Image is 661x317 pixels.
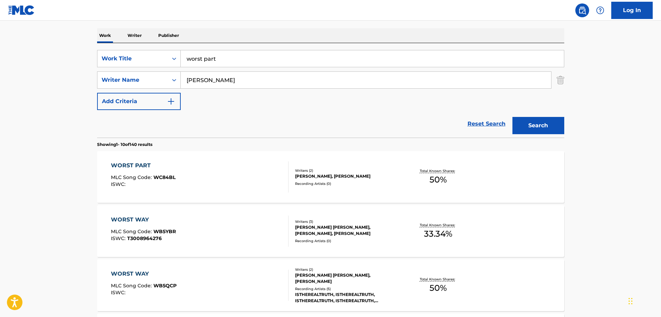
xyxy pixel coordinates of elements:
span: 50 % [429,174,447,186]
form: Search Form [97,50,564,138]
span: 50 % [429,282,447,294]
div: WORST WAY [111,270,177,278]
span: 33.34 % [424,228,452,240]
p: Publisher [156,28,181,43]
span: ISWC : [111,289,127,296]
img: 9d2ae6d4665cec9f34b9.svg [167,97,175,106]
a: WORST WAYMLC Song Code:WB5QCPISWC:Writers (2)[PERSON_NAME] [PERSON_NAME], [PERSON_NAME]Recording ... [97,259,564,311]
span: T3008964276 [127,235,162,241]
iframe: Chat Widget [626,284,661,317]
div: Writers ( 2 ) [295,267,399,272]
a: WORST WAYMLC Song Code:WB5YBRISWC:T3008964276Writers (3)[PERSON_NAME] [PERSON_NAME], [PERSON_NAME... [97,205,564,257]
span: MLC Song Code : [111,283,153,289]
div: Recording Artists ( 5 ) [295,286,399,291]
img: MLC Logo [8,5,35,15]
div: Writers ( 3 ) [295,219,399,224]
p: Total Known Shares: [420,277,457,282]
div: Writer Name [102,76,164,84]
span: MLC Song Code : [111,174,153,180]
div: [PERSON_NAME], [PERSON_NAME] [295,173,399,179]
div: [PERSON_NAME] [PERSON_NAME], [PERSON_NAME] [295,272,399,285]
img: search [578,6,586,14]
button: Add Criteria [97,93,181,110]
button: Search [512,117,564,134]
span: WB5YBR [153,228,176,235]
div: Writers ( 2 ) [295,168,399,173]
a: Reset Search [464,116,509,131]
img: help [596,6,604,14]
div: WORST WAY [111,216,176,224]
span: ISWC : [111,181,127,187]
img: Delete Criterion [557,71,564,89]
p: Writer [125,28,144,43]
div: WORST PART [111,161,176,170]
div: [PERSON_NAME] [PERSON_NAME], [PERSON_NAME], [PERSON_NAME] [295,224,399,237]
div: Work Title [102,55,164,63]
span: WB5QCP [153,283,177,289]
p: Total Known Shares: [420,168,457,174]
div: Drag [629,291,633,311]
a: Public Search [575,3,589,17]
span: WC84BL [153,174,176,180]
div: ISTHEREALTRUTH, ISTHEREALTRUTH, ISTHEREALTRUTH, ISTHEREALTRUTH, ISTHEREALTRUTH [295,291,399,304]
div: Recording Artists ( 0 ) [295,181,399,186]
p: Work [97,28,113,43]
a: WORST PARTMLC Song Code:WC84BLISWC:Writers (2)[PERSON_NAME], [PERSON_NAME]Recording Artists (0)To... [97,151,564,203]
span: MLC Song Code : [111,228,153,235]
div: Help [593,3,607,17]
span: ISWC : [111,235,127,241]
p: Total Known Shares: [420,222,457,228]
div: Recording Artists ( 0 ) [295,238,399,244]
a: Log In [611,2,653,19]
p: Showing 1 - 10 of 140 results [97,141,152,148]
